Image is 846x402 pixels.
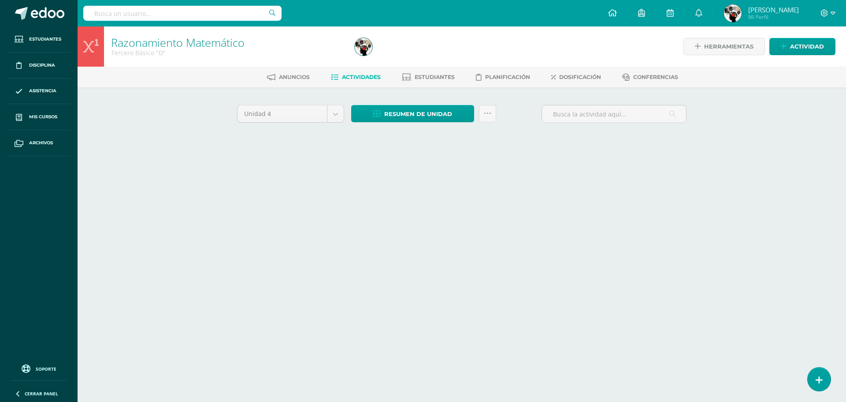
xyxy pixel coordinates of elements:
img: 6048ae9c2eba16dcb25a041118cbde53.png [355,38,372,56]
a: Mis cursos [7,104,70,130]
span: Disciplina [29,62,55,69]
a: Soporte [11,362,67,374]
span: Conferencias [633,74,678,80]
a: Archivos [7,130,70,156]
a: Dosificación [551,70,601,84]
a: Estudiantes [402,70,455,84]
a: Conferencias [622,70,678,84]
span: Dosificación [559,74,601,80]
a: Actividades [331,70,381,84]
span: Planificación [485,74,530,80]
img: 6048ae9c2eba16dcb25a041118cbde53.png [724,4,742,22]
span: Mi Perfil [748,13,799,21]
span: Herramientas [704,38,753,55]
span: Unidad 4 [244,105,320,122]
span: Actividad [790,38,824,55]
a: Unidad 4 [237,105,344,122]
a: Razonamiento Matemático [111,35,245,50]
span: Estudiantes [29,36,61,43]
a: Disciplina [7,53,70,79]
span: Estudiantes [415,74,455,80]
a: Anuncios [267,70,310,84]
div: Tercero Básico 'D' [111,49,344,57]
a: Asistencia [7,79,70,105]
a: Resumen de unidad [351,105,474,122]
a: Planificación [476,70,530,84]
span: Mis cursos [29,113,57,120]
input: Busca un usuario... [83,6,282,21]
span: [PERSON_NAME] [748,5,799,14]
span: Soporte [36,366,56,372]
a: Actividad [769,38,835,55]
span: Resumen de unidad [384,106,452,122]
span: Anuncios [279,74,310,80]
span: Actividades [342,74,381,80]
span: Archivos [29,139,53,147]
a: Estudiantes [7,26,70,53]
span: Cerrar panel [25,391,58,397]
input: Busca la actividad aquí... [542,105,686,123]
a: Herramientas [683,38,765,55]
span: Asistencia [29,87,56,94]
h1: Razonamiento Matemático [111,36,344,49]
